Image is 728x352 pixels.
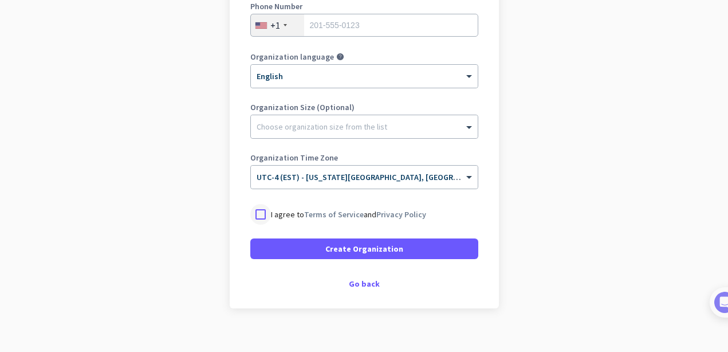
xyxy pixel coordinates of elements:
label: Organization language [250,53,334,61]
span: Create Organization [325,243,403,255]
button: Create Organization [250,238,478,259]
a: Terms of Service [304,209,364,220]
i: help [336,53,344,61]
a: Privacy Policy [376,209,426,220]
p: I agree to and [271,209,426,220]
div: +1 [270,19,280,31]
div: Go back [250,280,478,288]
label: Organization Time Zone [250,154,478,162]
label: Phone Number [250,2,478,10]
label: Organization Size (Optional) [250,103,478,111]
input: 201-555-0123 [250,14,478,37]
